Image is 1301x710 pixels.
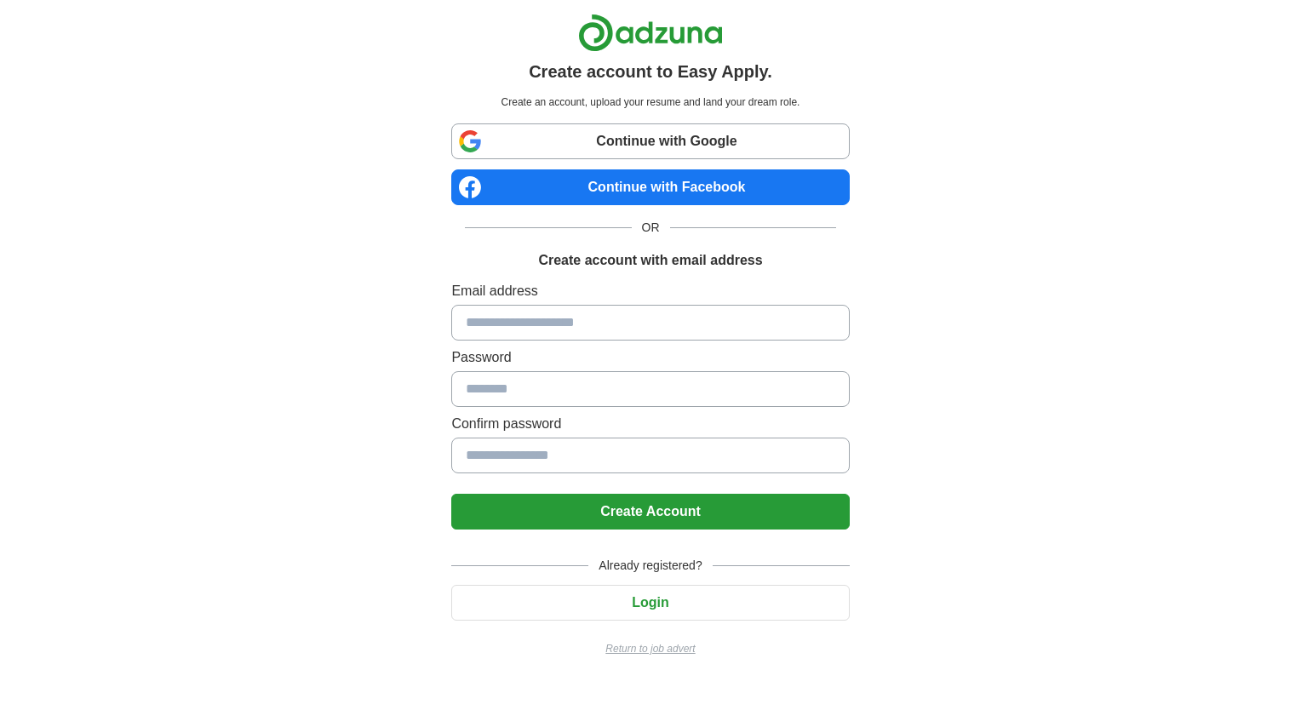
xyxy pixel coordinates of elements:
label: Email address [451,281,849,301]
button: Create Account [451,494,849,530]
a: Continue with Google [451,123,849,159]
h1: Create account to Easy Apply. [529,59,772,84]
label: Confirm password [451,414,849,434]
button: Login [451,585,849,621]
p: Create an account, upload your resume and land your dream role. [455,94,845,110]
span: Already registered? [588,557,712,575]
a: Login [451,595,849,610]
img: Adzuna logo [578,14,723,52]
a: Continue with Facebook [451,169,849,205]
label: Password [451,347,849,368]
a: Return to job advert [451,641,849,656]
span: OR [632,219,670,237]
h1: Create account with email address [538,250,762,271]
